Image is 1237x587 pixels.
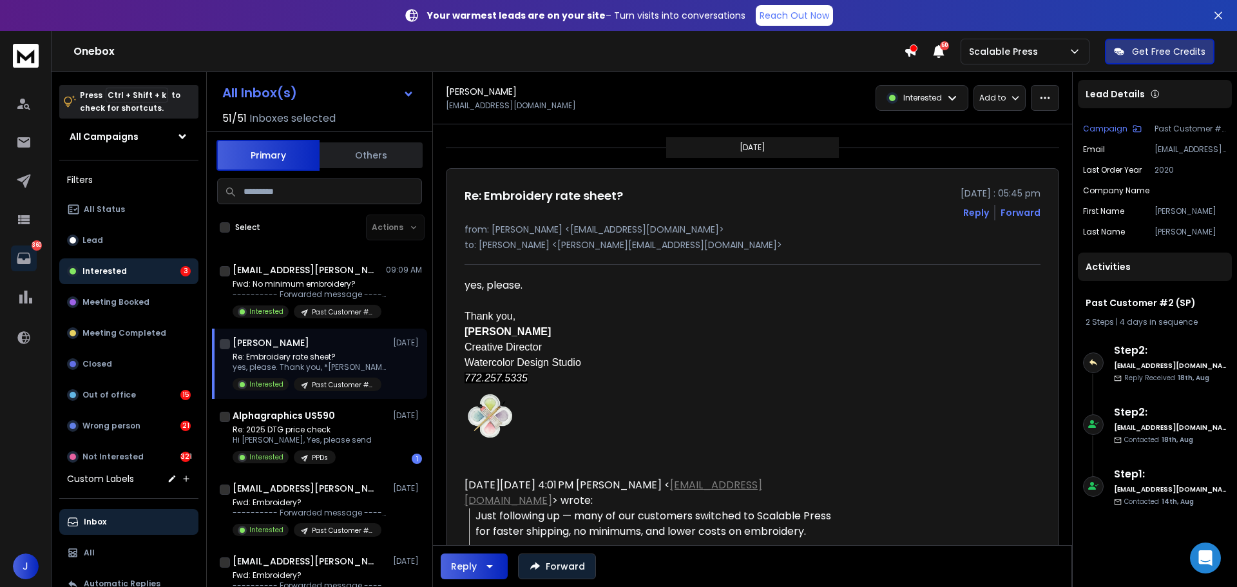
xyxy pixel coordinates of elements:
[903,93,942,103] p: Interested
[1124,497,1194,506] p: Contacted
[13,553,39,579] button: J
[73,44,904,59] h1: Onebox
[446,101,576,111] p: [EMAIL_ADDRESS][DOMAIN_NAME]
[11,245,37,271] a: 360
[1124,435,1193,445] p: Contacted
[249,307,283,316] p: Interested
[249,452,283,462] p: Interested
[465,357,581,368] span: Watercolor Design Studio
[180,390,191,400] div: 15
[1114,343,1227,358] h6: Step 2 :
[249,111,336,126] h3: Inboxes selected
[106,88,168,102] span: Ctrl + Shift + k
[59,197,198,222] button: All Status
[312,380,374,390] p: Past Customer #2 (SP)
[1086,317,1224,327] div: |
[386,265,422,275] p: 09:09 AM
[82,297,149,307] p: Meeting Booked
[393,410,422,421] p: [DATE]
[465,477,762,508] a: [EMAIL_ADDRESS][DOMAIN_NAME]
[180,266,191,276] div: 3
[67,472,134,485] h3: Custom Labels
[393,483,422,494] p: [DATE]
[441,553,508,579] button: Reply
[233,336,309,349] h1: [PERSON_NAME]
[212,80,425,106] button: All Inbox(s)
[1155,206,1227,217] p: [PERSON_NAME]
[969,45,1043,58] p: Scalable Press
[1083,227,1125,237] p: Last Name
[412,454,422,464] div: 1
[233,289,387,300] p: ---------- Forwarded message --------- From: Clean
[233,482,374,495] h1: [EMAIL_ADDRESS][PERSON_NAME][DOMAIN_NAME]
[320,141,423,169] button: Others
[1114,405,1227,420] h6: Step 2 :
[1083,124,1127,134] p: Campaign
[180,452,191,462] div: 321
[1155,144,1227,155] p: [EMAIL_ADDRESS][DOMAIN_NAME]
[13,44,39,68] img: logo
[1083,186,1149,196] p: Company Name
[518,553,596,579] button: Forward
[84,517,106,527] p: Inbox
[1114,423,1227,432] h6: [EMAIL_ADDRESS][DOMAIN_NAME]
[82,359,112,369] p: Closed
[233,264,374,276] h1: [EMAIL_ADDRESS][PERSON_NAME][DOMAIN_NAME]
[312,307,374,317] p: Past Customer #2 (SP)
[465,311,515,322] span: Thank you,
[312,453,328,463] p: PPDs
[465,326,551,337] span: [PERSON_NAME]
[1086,296,1224,309] h1: Past Customer #2 (SP)
[82,421,140,431] p: Wrong person
[740,142,765,153] p: [DATE]
[1155,227,1227,237] p: [PERSON_NAME]
[233,497,387,508] p: Fwd: Embroidery?
[1132,45,1205,58] p: Get Free Credits
[312,526,374,535] p: Past Customer #2 (SP)
[1083,124,1142,134] button: Campaign
[59,124,198,149] button: All Campaigns
[963,206,989,219] button: Reply
[1086,88,1145,101] p: Lead Details
[59,171,198,189] h3: Filters
[446,85,517,98] h1: [PERSON_NAME]
[233,435,372,445] p: Hi [PERSON_NAME], Yes, please send
[1105,39,1214,64] button: Get Free Credits
[1001,206,1040,219] div: Forward
[233,279,387,289] p: Fwd: No minimum embroidery?
[233,570,387,581] p: Fwd: Embroidery?
[1083,144,1105,155] p: Email
[465,372,528,383] i: 772.257.5335
[59,413,198,439] button: Wrong person21
[80,89,180,115] p: Press to check for shortcuts.
[233,555,374,568] h1: [EMAIL_ADDRESS][PERSON_NAME][DOMAIN_NAME]
[1114,361,1227,370] h6: [EMAIL_ADDRESS][DOMAIN_NAME]
[180,421,191,431] div: 21
[222,86,297,99] h1: All Inbox(s)
[216,140,320,171] button: Primary
[1078,253,1232,281] div: Activities
[233,409,335,422] h1: Alphagraphics US590
[82,390,136,400] p: Out of office
[465,187,623,205] h1: Re: Embroidery rate sheet?
[82,452,144,462] p: Not Interested
[465,386,521,447] img: AIorK4xRA2dIH3ylfdk3y6b6kRCIkfXBbBW_7a_dF5i5Ijapy7J7hqMR0r8lXwkbF9pyCkCTxHZjysq1XuRP
[59,258,198,284] button: Interested3
[1155,165,1227,175] p: 2020
[393,338,422,348] p: [DATE]
[961,187,1040,200] p: [DATE] : 05:45 pm
[465,238,1040,251] p: to: [PERSON_NAME] <[PERSON_NAME][EMAIL_ADDRESS][DOMAIN_NAME]>
[59,382,198,408] button: Out of office15
[465,278,841,293] div: yes, please.
[979,93,1006,103] p: Add to
[235,222,260,233] label: Select
[249,380,283,389] p: Interested
[1114,485,1227,494] h6: [EMAIL_ADDRESS][DOMAIN_NAME]
[233,352,387,362] p: Re: Embroidery rate sheet?
[1178,373,1209,383] span: 18th, Aug
[393,556,422,566] p: [DATE]
[1083,206,1124,217] p: First Name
